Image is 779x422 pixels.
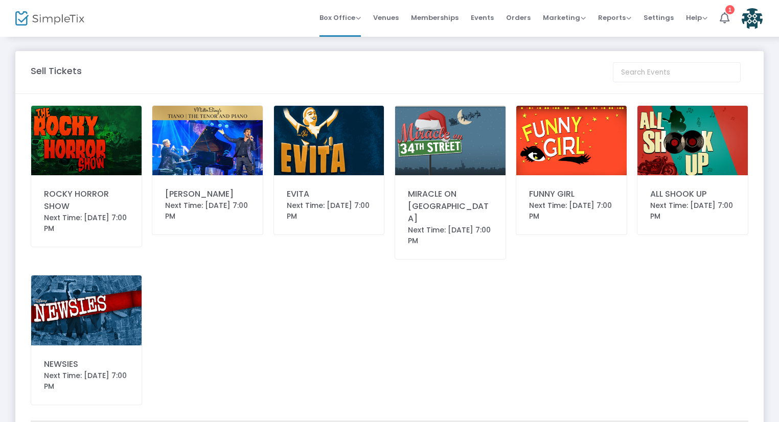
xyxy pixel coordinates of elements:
div: MIRACLE ON [GEOGRAPHIC_DATA] [408,188,493,225]
span: Marketing [543,13,586,22]
img: CarlosFranco-2025-03-2022.08.18-AETNewsiesHome.png [31,275,142,345]
span: Orders [506,5,531,31]
div: Next Time: [DATE] 7:00 PM [650,200,735,222]
m-panel-title: Sell Tickets [31,64,82,78]
span: Venues [373,5,399,31]
span: Memberships [411,5,459,31]
input: Search Events [613,62,741,82]
div: 1 [725,5,735,14]
img: CarlosFranco-AETRockyHorrorHome.png [31,106,142,175]
span: Help [686,13,707,22]
div: Next Time: [DATE] 7:00 PM [287,200,372,222]
span: Events [471,5,494,31]
span: Settings [644,5,674,31]
div: Next Time: [DATE] 7:00 PM [44,213,129,234]
div: ALL SHOOK UP [650,188,735,200]
div: Next Time: [DATE] 7:00 PM [165,200,250,222]
div: NEWSIES [44,358,129,370]
img: CarlosFranco-AETFunnyGirlHome.png [516,106,627,175]
div: EVITA [287,188,372,200]
img: CarlosFranco-AETAllShoockUpHome.png [637,106,748,175]
div: [PERSON_NAME] [165,188,250,200]
img: CarlosFranco-2025-03-2022.08.14-AETMiracleon34thStreetHome.png [395,106,506,175]
div: Next Time: [DATE] 7:00 PM [44,370,129,392]
img: 638869797523440797CarlosFranco-AETEvitaHome.png [274,106,384,175]
div: Data table [31,421,748,421]
div: ROCKY HORROR SHOW [44,188,129,213]
div: Next Time: [DATE] 7:00 PM [408,225,493,246]
span: Reports [598,13,631,22]
div: Next Time: [DATE] 7:00 PM [529,200,614,222]
div: FUNNY GIRL [529,188,614,200]
span: Box Office [319,13,361,22]
img: thumbnailtiano.zip-6.png [152,106,263,175]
